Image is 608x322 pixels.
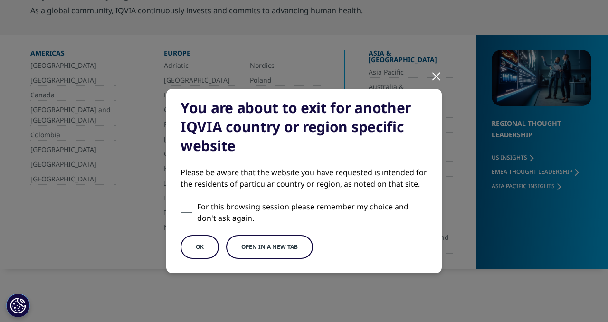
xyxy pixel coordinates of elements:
[180,235,219,259] button: OK
[180,98,427,155] div: You are about to exit for another IQVIA country or region specific website
[180,167,427,189] div: Please be aware that the website you have requested is intended for the residents of particular c...
[6,294,30,317] button: Configuración de cookies
[226,235,313,259] button: Open in a new tab
[197,201,427,224] p: For this browsing session please remember my choice and don't ask again.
